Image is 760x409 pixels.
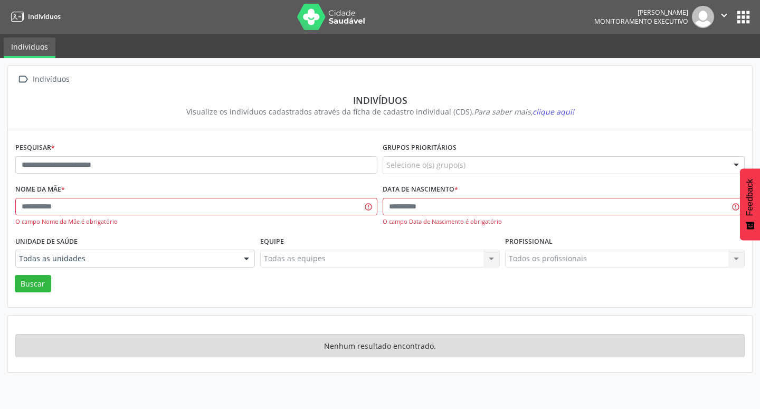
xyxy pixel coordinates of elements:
[474,107,574,117] i: Para saber mais,
[15,140,55,156] label: Pesquisar
[15,233,78,250] label: Unidade de saúde
[383,140,457,156] label: Grupos prioritários
[28,12,61,21] span: Indivíduos
[505,233,553,250] label: Profissional
[7,8,61,25] a: Indivíduos
[15,334,745,357] div: Nenhum resultado encontrado.
[386,159,465,170] span: Selecione o(s) grupo(s)
[383,182,458,198] label: Data de nascimento
[734,8,753,26] button: apps
[745,179,755,216] span: Feedback
[692,6,714,28] img: img
[31,72,71,87] div: Indivíduos
[23,94,737,106] div: Indivíduos
[260,233,284,250] label: Equipe
[740,168,760,240] button: Feedback - Mostrar pesquisa
[4,37,55,58] a: Indivíduos
[15,182,65,198] label: Nome da mãe
[23,106,737,117] div: Visualize os indivíduos cadastrados através da ficha de cadastro individual (CDS).
[15,72,31,87] i: 
[15,72,71,87] a:  Indivíduos
[718,9,730,21] i: 
[533,107,574,117] span: clique aqui!
[19,253,233,264] span: Todas as unidades
[594,8,688,17] div: [PERSON_NAME]
[383,217,745,226] div: O campo Data de Nascimento é obrigatório
[594,17,688,26] span: Monitoramento Executivo
[714,6,734,28] button: 
[15,275,51,293] button: Buscar
[15,217,377,226] div: O campo Nome da Mãe é obrigatório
